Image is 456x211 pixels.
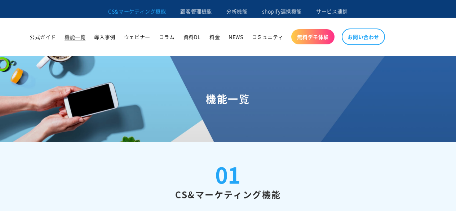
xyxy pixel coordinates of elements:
a: 機能一覧 [60,29,90,44]
span: ウェビナー [124,34,150,40]
span: NEWS [229,34,243,40]
a: コラム [155,29,179,44]
span: 無料デモ体験 [297,34,329,40]
a: ウェビナー [120,29,155,44]
a: お問い合わせ [342,28,385,45]
span: コラム [159,34,175,40]
h1: 機能一覧 [9,92,447,105]
span: コミュニティ [252,34,284,40]
a: 資料DL [179,29,205,44]
span: お問い合わせ [347,34,379,40]
span: 料金 [209,34,220,40]
a: 料金 [205,29,224,44]
a: NEWS [224,29,247,44]
a: コミュニティ [248,29,288,44]
a: 導入事例 [90,29,119,44]
h2: CS&マーケティング機能 [18,189,438,200]
span: 公式ガイド [30,34,56,40]
a: 無料デモ体験 [291,29,335,44]
a: 公式ガイド [25,29,60,44]
span: 資料DL [183,34,201,40]
span: 導入事例 [94,34,115,40]
div: 01 [215,163,241,185]
span: 機能一覧 [65,34,85,40]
